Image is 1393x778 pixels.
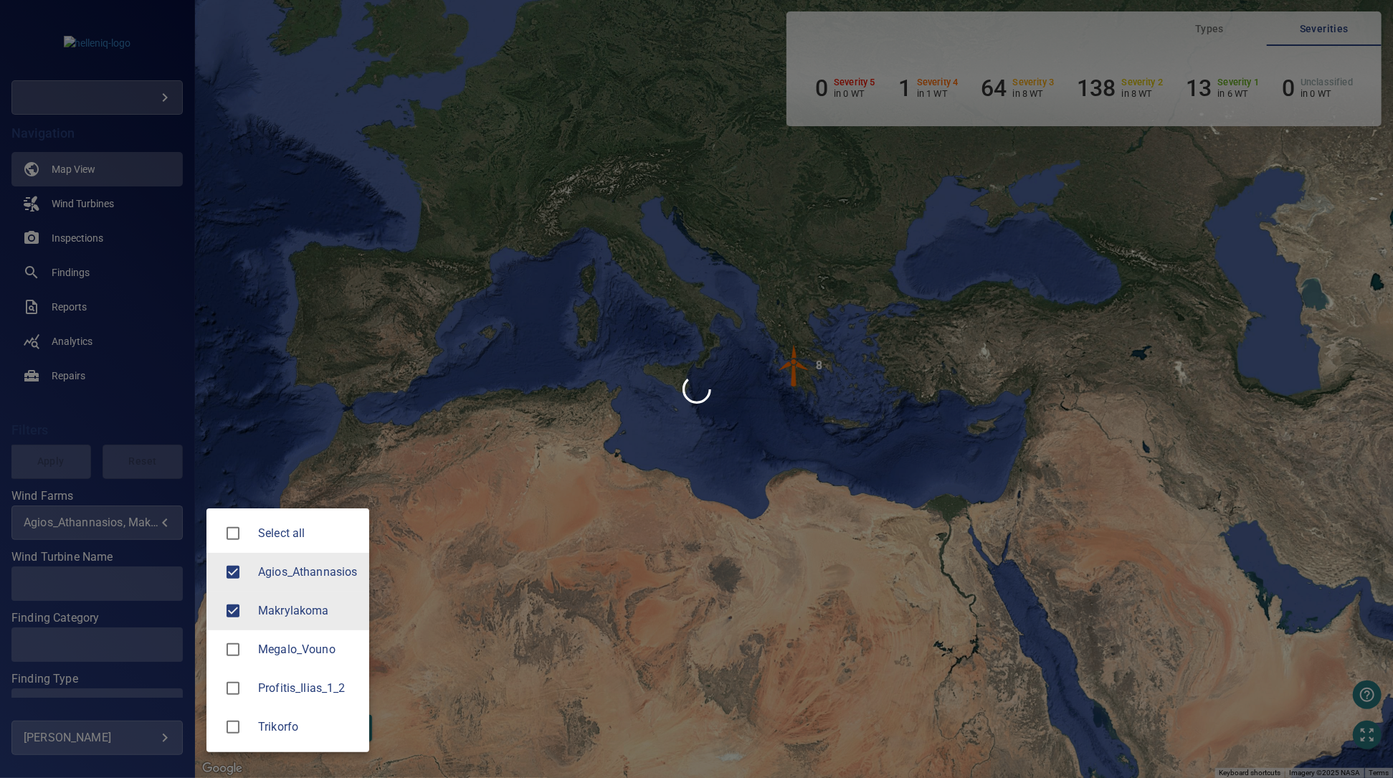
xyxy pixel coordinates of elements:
span: Agios_Athannasios [258,564,358,581]
div: Wind Farms Trikorfo [258,718,358,736]
span: Trikorfo [258,718,358,736]
div: Wind Farms Makrylakoma [258,602,358,620]
span: Agios_Athannasios [218,557,248,587]
span: Makrylakoma [218,596,248,626]
ul: Agios_Athannasios, Makrylakoma [206,508,369,752]
span: Profitis_Ilias_1_2 [258,680,358,697]
span: Trikorfo [218,712,248,742]
span: Makrylakoma [258,602,358,620]
div: Wind Farms Megalo_Vouno [258,641,358,658]
span: Megalo_Vouno [258,641,358,658]
div: Wind Farms Profitis_Ilias_1_2 [258,680,358,697]
span: Megalo_Vouno [218,635,248,665]
div: Wind Farms Agios_Athannasios [258,564,358,581]
span: Select all [258,525,358,542]
span: Profitis_Ilias_1_2 [218,673,248,703]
